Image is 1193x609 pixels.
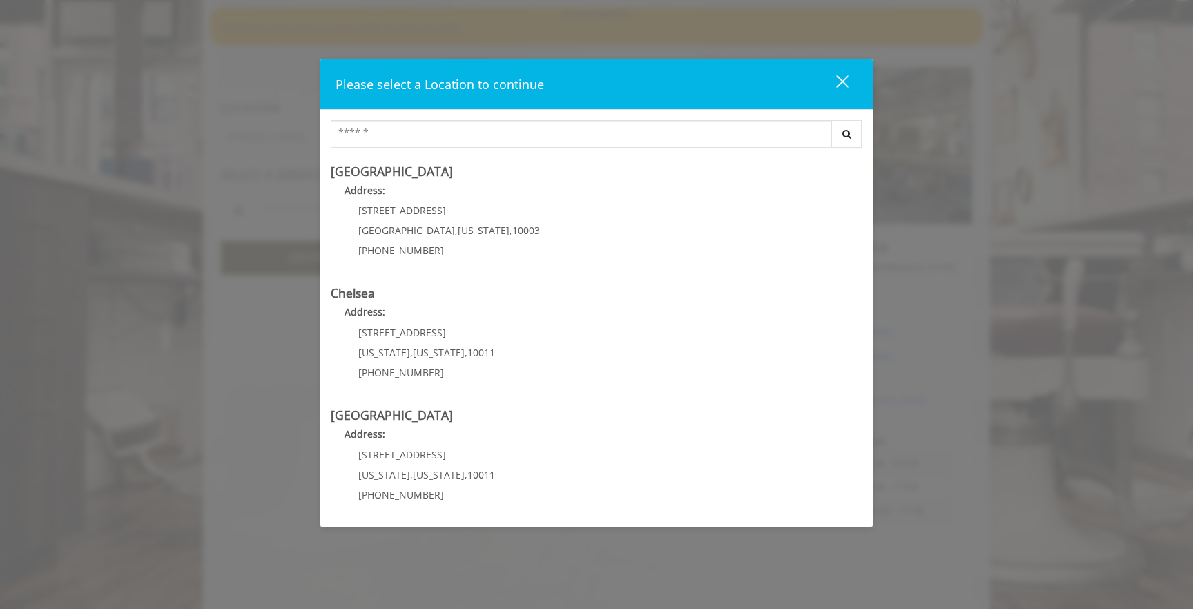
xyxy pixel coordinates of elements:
[413,346,465,359] span: [US_STATE]
[331,407,453,423] b: [GEOGRAPHIC_DATA]
[331,120,832,148] input: Search Center
[331,163,453,180] b: [GEOGRAPHIC_DATA]
[358,488,444,501] span: [PHONE_NUMBER]
[512,224,540,237] span: 10003
[358,468,410,481] span: [US_STATE]
[467,346,495,359] span: 10011
[510,224,512,237] span: ,
[410,346,413,359] span: ,
[358,448,446,461] span: [STREET_ADDRESS]
[331,120,862,155] div: Center Select
[358,366,444,379] span: [PHONE_NUMBER]
[331,284,375,301] b: Chelsea
[820,74,848,95] div: close dialog
[358,244,444,257] span: [PHONE_NUMBER]
[455,224,458,237] span: ,
[413,468,465,481] span: [US_STATE]
[345,427,385,441] b: Address:
[358,326,446,339] span: [STREET_ADDRESS]
[358,224,455,237] span: [GEOGRAPHIC_DATA]
[345,305,385,318] b: Address:
[458,224,510,237] span: [US_STATE]
[345,184,385,197] b: Address:
[467,468,495,481] span: 10011
[358,204,446,217] span: [STREET_ADDRESS]
[465,468,467,481] span: ,
[336,76,544,93] span: Please select a Location to continue
[358,346,410,359] span: [US_STATE]
[465,346,467,359] span: ,
[839,129,855,139] i: Search button
[811,70,857,98] button: close dialog
[410,468,413,481] span: ,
